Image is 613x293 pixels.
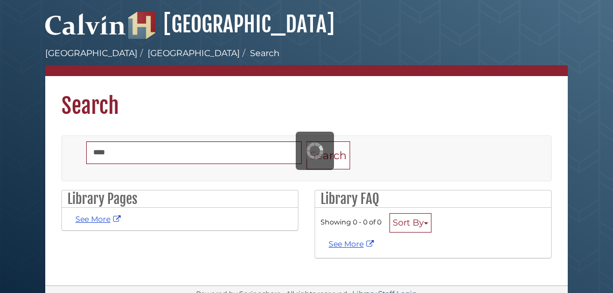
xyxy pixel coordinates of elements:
li: Search [240,47,280,60]
h2: Library FAQ [315,190,551,208]
a: [GEOGRAPHIC_DATA] [128,11,335,38]
a: [GEOGRAPHIC_DATA] [148,48,240,58]
img: Calvin [45,9,126,39]
a: See More [329,239,377,249]
nav: breadcrumb [45,47,568,76]
span: Showing 0 - 0 of 0 [321,218,381,226]
h1: Search [45,76,568,119]
img: Working... [307,142,323,159]
a: [GEOGRAPHIC_DATA] [45,48,137,58]
img: Hekman Library Logo [128,12,155,39]
h2: Library Pages [62,190,298,208]
button: Sort By [389,213,431,233]
a: Calvin University [45,25,126,35]
a: See More [75,214,123,224]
